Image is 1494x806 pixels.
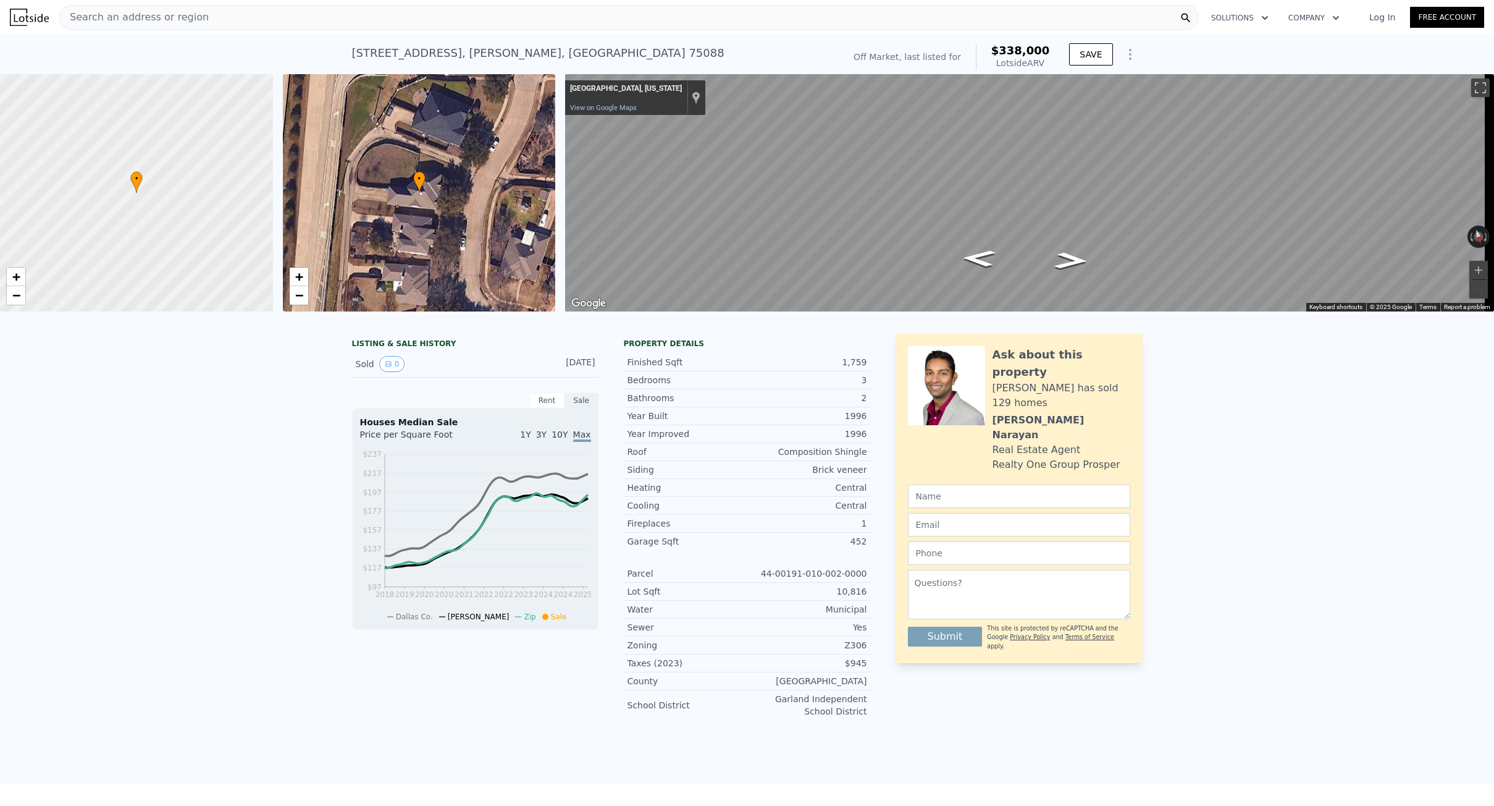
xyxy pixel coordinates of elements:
div: Sale [564,392,599,409]
span: [PERSON_NAME] [448,613,510,621]
div: School District [627,699,747,711]
tspan: $137 [363,545,382,553]
div: Houses Median Sale [360,416,591,428]
span: © 2025 Google [1370,303,1412,310]
button: Submit [908,627,983,647]
div: [PERSON_NAME] Narayan [993,413,1130,443]
div: Rent [530,392,564,409]
div: 452 [747,535,867,548]
div: Water [627,603,747,616]
span: Max [573,430,591,442]
div: Z306 [747,639,867,651]
div: 1996 [747,428,867,440]
a: Terms [1419,303,1437,310]
div: LISTING & SALE HISTORY [352,339,599,351]
div: Central [747,499,867,512]
a: Open this area in Google Maps (opens a new window) [568,295,609,312]
span: • [130,173,143,184]
div: Street View [565,74,1494,312]
div: Garage Sqft [627,535,747,548]
div: • [130,171,143,193]
div: 3 [747,374,867,386]
a: Zoom out [7,286,25,305]
div: This site is protected by reCAPTCHA and the Google and apply. [987,624,1130,651]
div: [DATE] [540,356,595,372]
div: [STREET_ADDRESS] , [PERSON_NAME] , [GEOGRAPHIC_DATA] 75088 [352,45,724,62]
a: Show location on map [692,91,700,104]
span: − [295,287,303,303]
input: Email [908,513,1130,537]
tspan: 2020 [435,590,454,599]
button: View historical data [379,356,405,372]
div: Bathrooms [627,392,747,404]
div: Property details [624,339,871,349]
button: Zoom out [1469,280,1488,299]
tspan: $157 [363,526,382,535]
path: Go West [1041,248,1102,273]
div: Heating [627,481,747,494]
tspan: $197 [363,488,382,497]
tspan: 2021 [455,590,474,599]
div: Bedrooms [627,374,747,386]
span: Search an address or region [60,10,209,25]
div: Year Improved [627,428,747,440]
a: View on Google Maps [570,104,637,112]
tspan: $237 [363,450,382,459]
div: Yes [747,621,867,634]
div: Real Estate Agent [993,443,1081,457]
span: Dallas Co. [396,613,433,621]
div: Cooling [627,499,747,512]
a: Free Account [1410,7,1484,28]
div: Siding [627,464,747,476]
input: Name [908,485,1130,508]
div: Year Built [627,410,747,422]
tspan: 2023 [514,590,533,599]
span: Zip [524,613,535,621]
div: Sewer [627,621,747,634]
button: SAVE [1069,43,1112,66]
button: Zoom in [1469,261,1488,279]
tspan: 2019 [395,590,414,599]
tspan: 2022 [494,590,513,599]
tspan: 2022 [474,590,493,599]
div: Lot Sqft [627,585,747,598]
button: Rotate clockwise [1484,226,1490,248]
span: 3Y [536,430,547,439]
button: Rotate counterclockwise [1467,226,1474,248]
div: Garland Independent School District [747,693,867,718]
div: • [413,171,426,193]
tspan: 2018 [375,590,394,599]
tspan: 2024 [534,590,553,599]
div: 1996 [747,410,867,422]
div: Off Market, last listed for [854,51,961,63]
div: Central [747,481,867,494]
tspan: 2025 [573,590,592,599]
tspan: $217 [363,469,382,478]
a: Report a problem [1444,303,1490,310]
a: Zoom out [290,286,308,305]
tspan: 2020 [414,590,434,599]
div: 44-00191-010-002-0000 [747,567,867,580]
div: [GEOGRAPHIC_DATA] [747,675,867,687]
div: $945 [747,657,867,669]
div: Price per Square Foot [360,428,476,448]
div: Parcel [627,567,747,580]
a: Log In [1354,11,1410,23]
span: • [413,173,426,184]
div: Municipal [747,603,867,616]
button: Keyboard shortcuts [1309,303,1362,312]
span: + [12,269,20,284]
span: 1Y [520,430,531,439]
div: Lotside ARV [991,57,1050,69]
div: Ask about this property [993,346,1130,381]
div: Composition Shingle [747,446,867,458]
a: Zoom in [290,268,308,286]
button: Solutions [1201,7,1278,29]
div: Realty One Group Prosper [993,457,1120,472]
img: Lotside [10,9,49,26]
div: Roof [627,446,747,458]
div: Brick veneer [747,464,867,476]
div: Zoning [627,639,747,651]
span: $338,000 [991,44,1050,57]
input: Phone [908,541,1130,565]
